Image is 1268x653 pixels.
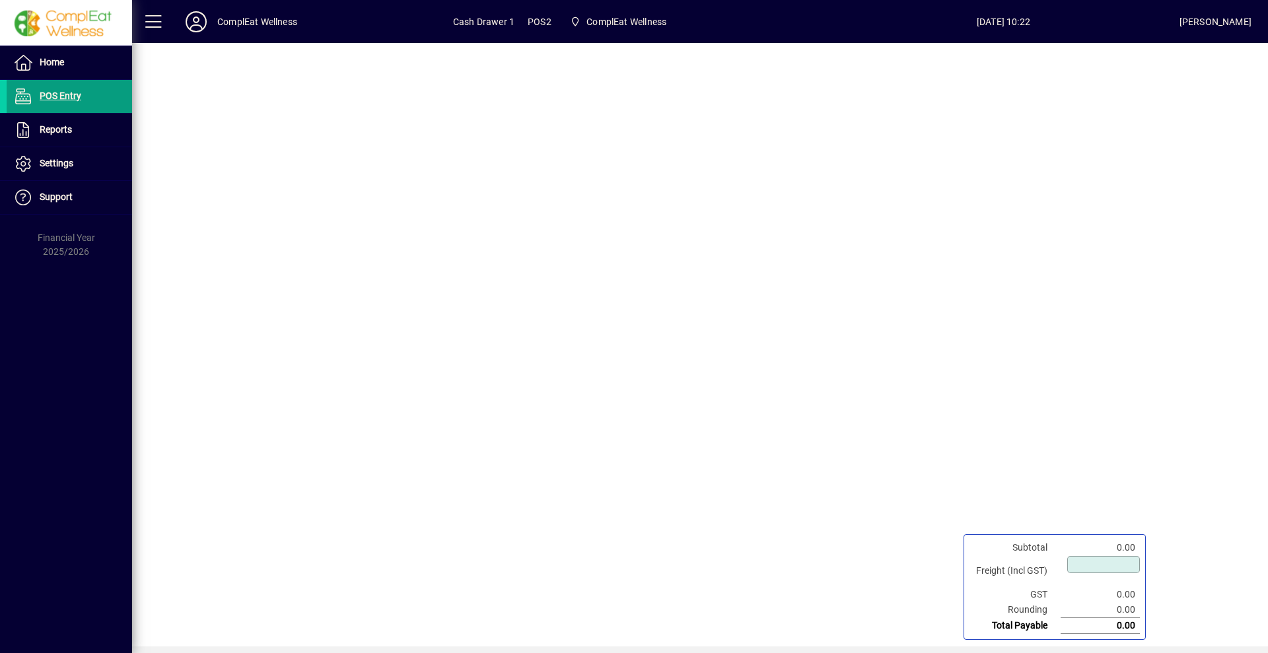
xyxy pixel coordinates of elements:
td: GST [969,587,1061,602]
span: POS Entry [40,90,81,101]
div: [PERSON_NAME] [1180,11,1251,32]
span: Home [40,57,64,67]
span: [DATE] 10:22 [828,11,1180,32]
span: ComplEat Wellness [565,10,672,34]
td: 0.00 [1061,618,1140,634]
a: Support [7,181,132,214]
td: Subtotal [969,540,1061,555]
a: Settings [7,147,132,180]
span: Reports [40,124,72,135]
td: 0.00 [1061,540,1140,555]
div: ComplEat Wellness [217,11,297,32]
td: Freight (Incl GST) [969,555,1061,587]
a: Reports [7,114,132,147]
span: Support [40,191,73,202]
td: 0.00 [1061,602,1140,618]
span: Cash Drawer 1 [453,11,514,32]
span: Settings [40,158,73,168]
td: Total Payable [969,618,1061,634]
button: Profile [175,10,217,34]
span: ComplEat Wellness [586,11,666,32]
a: Home [7,46,132,79]
td: 0.00 [1061,587,1140,602]
span: POS2 [528,11,551,32]
td: Rounding [969,602,1061,618]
